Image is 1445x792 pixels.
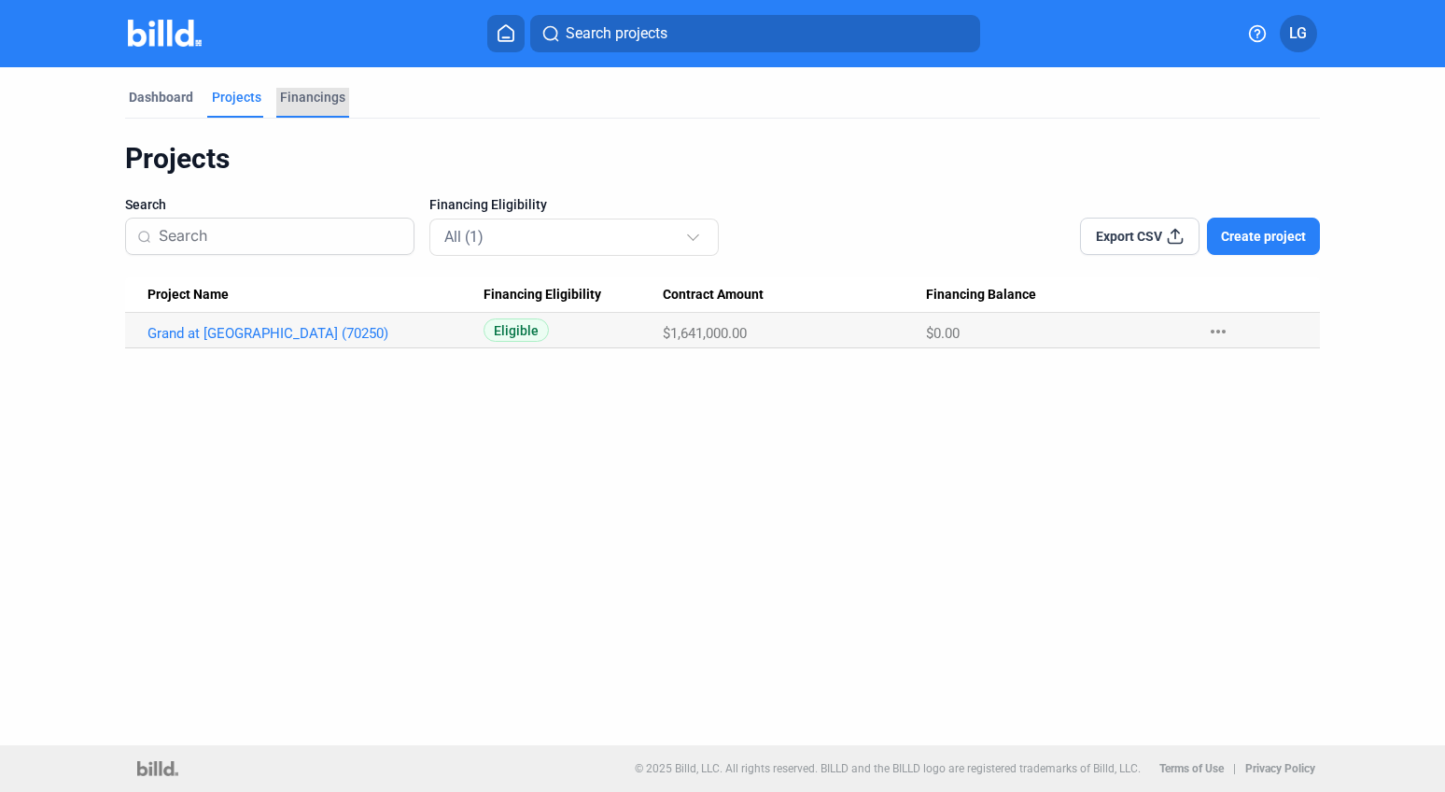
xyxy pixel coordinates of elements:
[128,20,202,47] img: Billd Company Logo
[1280,15,1317,52] button: LG
[147,325,474,342] a: Grand at [GEOGRAPHIC_DATA] (70250)
[1207,218,1320,255] button: Create project
[1080,218,1199,255] button: Export CSV
[1159,762,1224,775] b: Terms of Use
[926,287,1036,304] span: Financing Balance
[663,325,747,342] span: $1,641,000.00
[1096,227,1162,246] span: Export CSV
[280,88,345,106] div: Financings
[484,287,663,304] div: Financing Eligibility
[147,287,229,304] span: Project Name
[926,287,1189,304] div: Financing Balance
[1245,762,1315,775] b: Privacy Policy
[484,318,549,342] span: Eligible
[1221,227,1306,246] span: Create project
[444,228,484,246] mat-select-trigger: All (1)
[484,287,601,304] span: Financing Eligibility
[125,195,166,214] span: Search
[1207,320,1229,343] mat-icon: more_horiz
[159,217,402,256] input: Search
[663,287,764,304] span: Contract Amount
[125,141,1320,177] div: Projects
[635,762,1141,775] p: © 2025 Billd, LLC. All rights reserved. BILLD and the BILLD logo are registered trademarks of Bil...
[1233,762,1236,775] p: |
[212,88,261,106] div: Projects
[429,195,547,214] span: Financing Eligibility
[147,287,484,304] div: Project Name
[137,761,177,776] img: logo
[566,22,667,45] span: Search projects
[926,325,960,342] span: $0.00
[530,15,980,52] button: Search projects
[1289,22,1307,45] span: LG
[663,287,926,304] div: Contract Amount
[129,88,193,106] div: Dashboard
